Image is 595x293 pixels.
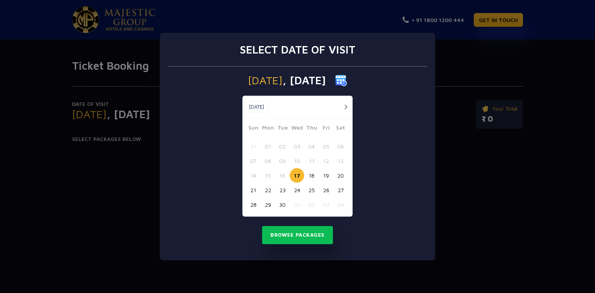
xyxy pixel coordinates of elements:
[275,139,290,154] button: 02
[319,154,333,168] button: 12
[244,101,268,113] button: [DATE]
[246,168,261,183] button: 14
[335,74,347,86] img: calender icon
[290,183,304,197] button: 24
[246,197,261,212] button: 28
[275,197,290,212] button: 30
[333,139,348,154] button: 06
[319,139,333,154] button: 05
[319,168,333,183] button: 19
[333,197,348,212] button: 04
[319,123,333,134] span: Fri
[290,168,304,183] button: 17
[261,168,275,183] button: 15
[290,197,304,212] button: 01
[319,197,333,212] button: 03
[290,123,304,134] span: Wed
[304,139,319,154] button: 04
[333,168,348,183] button: 20
[319,183,333,197] button: 26
[261,183,275,197] button: 22
[246,154,261,168] button: 07
[261,197,275,212] button: 29
[261,154,275,168] button: 08
[262,226,333,244] button: Browse Packages
[283,75,326,86] span: , [DATE]
[246,183,261,197] button: 21
[333,123,348,134] span: Sat
[290,154,304,168] button: 10
[246,123,261,134] span: Sun
[333,154,348,168] button: 13
[333,183,348,197] button: 27
[304,154,319,168] button: 11
[275,183,290,197] button: 23
[304,197,319,212] button: 02
[275,123,290,134] span: Tue
[290,139,304,154] button: 03
[275,168,290,183] button: 16
[246,139,261,154] button: 31
[304,123,319,134] span: Thu
[304,183,319,197] button: 25
[261,123,275,134] span: Mon
[240,43,355,56] h3: Select date of visit
[304,168,319,183] button: 18
[261,139,275,154] button: 01
[275,154,290,168] button: 09
[248,75,283,86] span: [DATE]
